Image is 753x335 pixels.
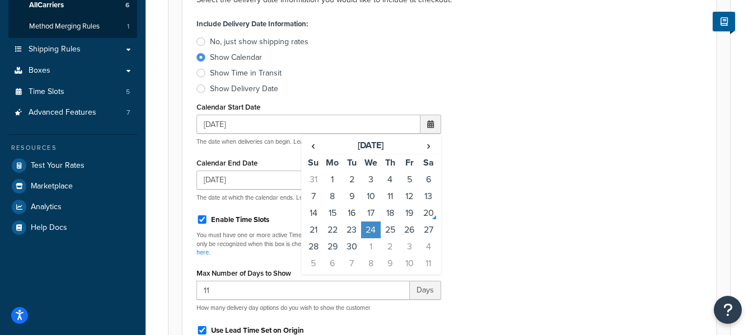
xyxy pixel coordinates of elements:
[381,221,400,238] td: 25
[197,138,441,146] p: The date when deliveries can begin. Leave empty for all dates from [DATE]
[381,154,400,172] th: Th
[361,171,380,188] td: 3
[29,66,50,76] span: Boxes
[410,281,441,300] span: Days
[29,45,81,54] span: Shipping Rules
[419,154,438,172] th: Sa
[400,171,419,188] td: 5
[8,102,137,123] a: Advanced Features7
[419,238,438,255] td: 4
[361,154,380,172] th: We
[8,218,137,238] a: Help Docs
[323,205,342,221] td: 15
[197,269,291,277] label: Max Number of Days to Show
[400,221,419,238] td: 26
[323,255,342,272] td: 6
[400,205,419,221] td: 19
[211,215,269,225] label: Enable Time Slots
[419,255,438,272] td: 11
[29,22,100,31] span: Method Merging Rules
[304,221,323,238] td: 21
[304,205,323,221] td: 14
[714,296,742,324] button: Open Resource Center
[400,255,419,272] td: 10
[31,182,73,191] span: Marketplace
[342,154,361,172] th: Tu
[304,238,323,255] td: 28
[361,205,380,221] td: 17
[8,143,137,153] div: Resources
[713,12,735,31] button: Show Help Docs
[342,171,361,188] td: 2
[304,154,323,172] th: Su
[8,82,137,102] a: Time Slots5
[361,255,380,272] td: 8
[323,154,342,172] th: Mo
[323,188,342,205] td: 8
[197,239,438,257] a: Set available days and pickup or delivery times here.
[400,154,419,172] th: Fr
[381,255,400,272] td: 9
[210,52,262,63] div: Show Calendar
[381,238,400,255] td: 2
[197,194,441,202] p: The date at which the calendar ends. Leave empty for all dates
[361,221,380,238] td: 24
[419,188,438,205] td: 13
[8,16,137,37] a: Method Merging Rules1
[197,304,441,312] p: How many delivery day options do you wish to show the customer
[342,188,361,205] td: 9
[342,255,361,272] td: 7
[419,221,438,238] td: 27
[125,1,129,10] span: 6
[323,137,419,154] th: [DATE]
[197,103,260,111] label: Calendar Start Date
[8,16,137,37] li: Method Merging Rules
[210,36,308,48] div: No, just show shipping rates
[361,238,380,255] td: 1
[8,176,137,196] a: Marketplace
[400,188,419,205] td: 12
[304,255,323,272] td: 5
[210,83,278,95] div: Show Delivery Date
[29,108,96,117] span: Advanced Features
[126,87,130,97] span: 5
[127,22,129,31] span: 1
[323,171,342,188] td: 1
[8,39,137,60] a: Shipping Rules
[304,171,323,188] td: 31
[8,102,137,123] li: Advanced Features
[419,171,438,188] td: 6
[197,16,308,32] label: Include Delivery Date Information:
[342,221,361,238] td: 23
[342,238,361,255] td: 30
[323,238,342,255] td: 29
[342,205,361,221] td: 16
[210,68,282,79] div: Show Time in Transit
[31,161,85,171] span: Test Your Rates
[361,188,380,205] td: 10
[305,138,322,153] span: ‹
[381,171,400,188] td: 4
[29,87,64,97] span: Time Slots
[8,155,137,176] a: Test Your Rates
[31,202,62,212] span: Analytics
[419,205,438,221] td: 20
[8,82,137,102] li: Time Slots
[31,223,67,233] span: Help Docs
[197,159,258,167] label: Calendar End Date
[8,197,137,217] a: Analytics
[304,188,323,205] td: 7
[381,205,400,221] td: 18
[400,238,419,255] td: 3
[381,188,400,205] td: 11
[419,138,437,153] span: ›
[8,60,137,81] a: Boxes
[323,221,342,238] td: 22
[197,231,441,257] p: You must have one or more active Time Slots applied to this carrier. Time slot settings will only...
[29,1,64,10] span: All Carriers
